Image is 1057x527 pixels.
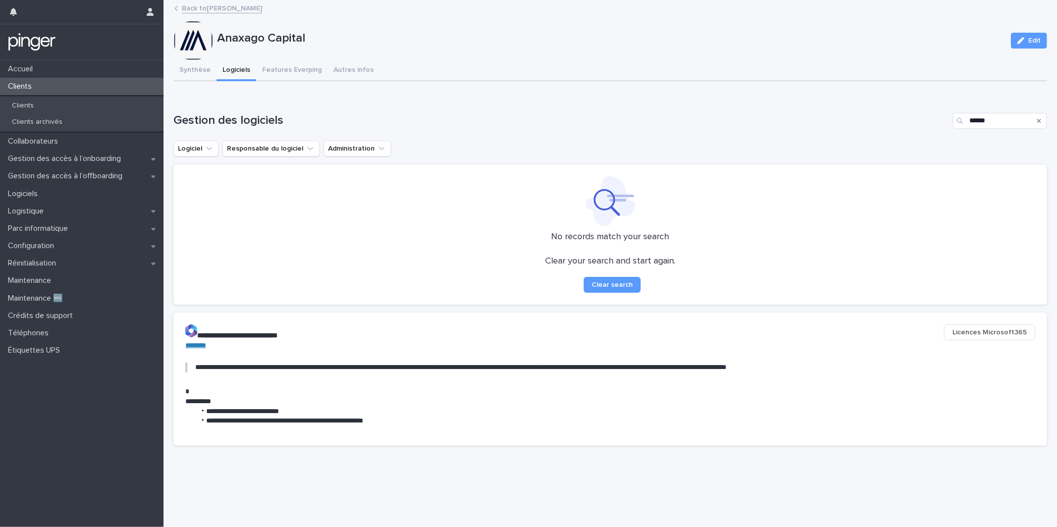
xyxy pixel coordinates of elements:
p: Configuration [4,241,62,251]
p: Accueil [4,64,41,74]
img: mTgBEunGTSyRkCgitkcU [8,32,56,52]
p: Clients [4,102,42,110]
button: Logiciel [173,141,219,157]
button: Synthèse [173,60,217,81]
p: Gestion des accès à l’offboarding [4,171,130,181]
img: Z [185,324,197,337]
p: Logiciels [4,189,46,199]
p: Téléphones [4,328,56,338]
button: Edit [1011,33,1047,49]
p: Collaborateurs [4,137,66,146]
button: Administration [324,141,391,157]
p: Clients archivés [4,118,70,126]
p: Gestion des accès à l’onboarding [4,154,129,163]
button: Responsable du logiciel [223,141,320,157]
p: Logistique [4,207,52,216]
p: Crédits de support [4,311,81,320]
p: Étiquettes UPS [4,346,68,355]
p: Réinitialisation [4,259,64,268]
input: Search [953,113,1047,129]
p: No records match your search [185,232,1035,243]
button: Features Everping [256,60,328,81]
button: Logiciels [217,60,256,81]
a: Back to[PERSON_NAME] [182,2,262,13]
p: Parc informatique [4,224,76,233]
button: Licences Microsoft365 [944,324,1035,340]
button: Clear search [584,277,641,293]
span: Edit [1028,37,1041,44]
button: Autres infos [328,60,380,81]
p: Maintenance 🆕 [4,294,71,303]
span: Clear search [592,281,633,288]
p: Maintenance [4,276,59,285]
p: Clients [4,82,40,91]
p: Clear your search and start again. [545,256,675,267]
h1: Gestion des logiciels [173,113,949,128]
span: Licences Microsoft365 [952,327,1027,337]
p: Anaxago Capital [217,31,1003,46]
